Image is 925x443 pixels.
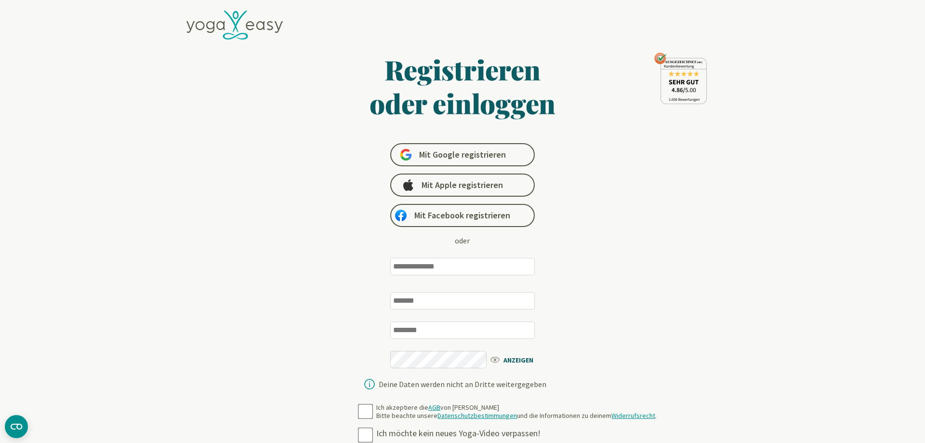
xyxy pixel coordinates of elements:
img: ausgezeichnet_seal.png [654,53,707,104]
div: Ich möchte kein neues Yoga-Video verpassen! [376,428,661,439]
h1: Registrieren oder einloggen [276,53,649,120]
span: Mit Facebook registrieren [414,210,510,221]
div: Deine Daten werden nicht an Dritte weitergegeben [379,380,546,388]
button: CMP-Widget öffnen [5,415,28,438]
a: Mit Facebook registrieren [390,204,535,227]
span: ANZEIGEN [489,353,544,365]
a: AGB [428,403,440,412]
span: Mit Google registrieren [419,149,506,161]
span: Mit Apple registrieren [422,179,503,191]
a: Datenschutzbestimmungen [437,411,517,420]
a: Mit Google registrieren [390,143,535,166]
div: Ich akzeptiere die von [PERSON_NAME] Bitte beachte unsere und die Informationen zu deinem . [376,403,657,420]
a: Mit Apple registrieren [390,174,535,197]
a: Widerrufsrecht [611,411,655,420]
div: oder [455,235,470,246]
